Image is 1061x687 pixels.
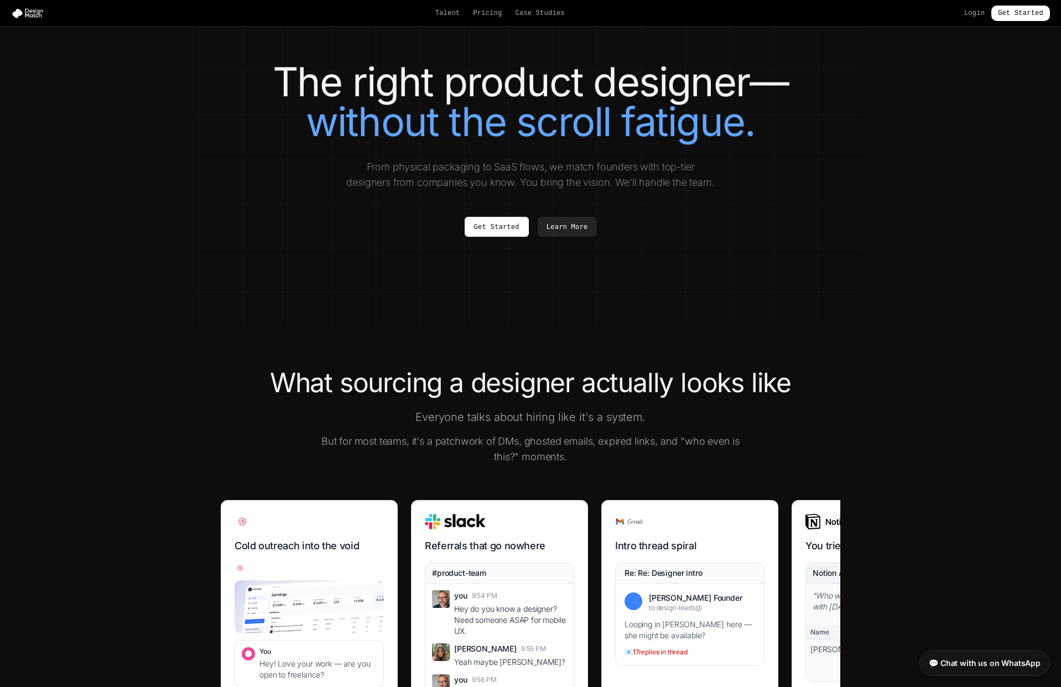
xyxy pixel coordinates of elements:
[235,580,384,633] img: xMarkets dashboard
[465,217,529,237] a: Get Started
[625,619,755,641] div: Looping in [PERSON_NAME] here — she might be available?
[454,674,467,685] span: you
[615,538,764,554] h3: Intro thread spiral
[259,647,377,656] div: You
[454,643,517,654] span: [PERSON_NAME]
[221,62,840,142] h1: The right product designer—
[259,658,377,680] div: Hey! Love your work — are you open to freelance?
[991,6,1050,21] a: Get Started
[964,9,985,18] a: Login
[919,650,1050,676] a: 💬 Chat with us on WhatsApp
[432,590,450,608] img: You
[538,217,597,237] a: Learn More
[425,514,486,529] img: Slack
[318,434,743,465] p: But for most teams, it's a patchwork of DMs, ghosted emails, expired links, and "who even is this...
[805,538,955,554] h3: You tried to get organized
[615,514,643,529] img: Gmail
[432,568,486,579] span: #product-team
[454,657,567,668] div: Yeah maybe [PERSON_NAME]?
[813,590,948,612] div: " Who was that designer we worked with [DATE]? "
[454,590,467,601] span: you
[454,603,567,637] div: Hey do you know a designer? Need someone ASAP for mobile UX.
[473,9,502,18] a: Pricing
[221,369,840,396] h2: What sourcing a designer actually looks like
[345,159,716,190] p: From physical packaging to SaaS flows, we match founders with top-tier designers from companies y...
[521,644,546,653] span: 9:55 PM
[625,568,702,579] div: Re: Re: Designer intro
[806,626,842,639] div: Name
[432,643,450,661] img: Sarah
[813,568,846,579] div: Notion AI
[11,8,49,19] img: Design Match
[235,538,384,554] h3: Cold outreach into the void
[435,9,460,18] a: Talent
[649,592,755,603] div: [PERSON_NAME] Founder
[235,514,250,529] img: Dribbble
[235,563,246,574] img: Dribbble
[472,675,497,684] span: 9:56 PM
[318,409,743,425] p: Everyone talks about hiring like it's a system.
[625,648,755,657] div: 📧 17 replies in thread
[805,514,850,529] img: Notion
[472,591,497,600] span: 9:54 PM
[806,639,842,681] div: [PERSON_NAME]
[306,97,755,145] span: without the scroll fatigue.
[515,9,564,18] a: Case Studies
[649,603,755,612] div: to design-leads@
[425,538,574,554] h3: Referrals that go nowhere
